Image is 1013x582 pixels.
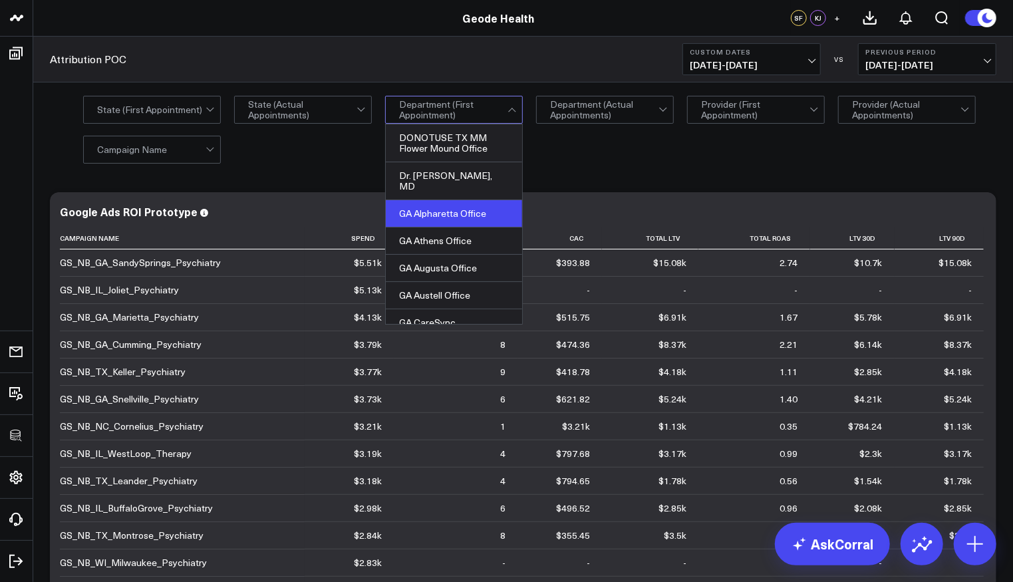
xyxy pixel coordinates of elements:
[502,556,506,569] div: -
[556,256,590,269] div: $393.88
[795,283,798,297] div: -
[305,227,394,249] th: Spend
[354,447,382,460] div: $3.19k
[354,474,382,488] div: $3.18k
[386,282,522,309] div: GA Austell Office
[354,283,382,297] div: $5.13k
[354,502,382,515] div: $2.98k
[556,365,590,378] div: $418.78
[780,311,798,324] div: 1.67
[944,474,972,488] div: $1.78k
[354,256,382,269] div: $5.51k
[60,556,207,569] div: GS_NB_WI_Milwaukee_Psychiatry
[944,392,972,406] div: $5.24k
[780,256,798,269] div: 2.74
[780,474,798,488] div: 0.56
[683,283,686,297] div: -
[386,227,522,255] div: GA Athens Office
[944,338,972,351] div: $8.37k
[556,338,590,351] div: $474.36
[354,420,382,433] div: $3.21k
[602,227,698,249] th: Total Ltv
[587,556,590,569] div: -
[780,447,798,460] div: 0.99
[780,338,798,351] div: 2.21
[780,420,798,433] div: 0.35
[791,10,807,26] div: SF
[658,502,686,515] div: $2.85k
[658,420,686,433] div: $1.13k
[500,474,506,488] div: 4
[690,60,813,71] span: [DATE] - [DATE]
[775,523,890,565] a: AskCorral
[386,162,522,200] div: Dr. [PERSON_NAME], MD
[60,365,186,378] div: GS_NB_TX_Keller_Psychiatry
[682,43,821,75] button: Custom Dates[DATE]-[DATE]
[60,392,199,406] div: GS_NB_GA_Snellville_Psychiatry
[827,55,851,63] div: VS
[354,338,382,351] div: $3.79k
[944,502,972,515] div: $2.85k
[60,204,198,219] div: Google Ads ROI Prototype
[60,420,204,433] div: GS_NB_NC_Cornelius_Psychiatry
[354,556,382,569] div: $2.83k
[500,529,506,542] div: 8
[865,60,989,71] span: [DATE] - [DATE]
[968,283,972,297] div: -
[658,338,686,351] div: $8.37k
[664,529,686,542] div: $3.5k
[829,10,845,26] button: +
[658,392,686,406] div: $5.24k
[556,502,590,515] div: $496.52
[60,529,204,542] div: GS_NB_TX_Montrose_Psychiatry
[855,311,883,324] div: $5.78k
[658,311,686,324] div: $6.91k
[60,256,221,269] div: GS_NB_GA_SandySprings_Psychiatry
[462,11,534,25] a: Geode Health
[658,365,686,378] div: $4.18k
[944,365,972,378] div: $4.18k
[810,10,826,26] div: KJ
[879,283,883,297] div: -
[860,447,883,460] div: $2.3k
[500,365,506,378] div: 9
[810,227,895,249] th: Ltv 30d
[500,420,506,433] div: 1
[60,502,213,515] div: GS_NB_IL_BuffaloGrove_Psychiatry
[944,447,972,460] div: $3.17k
[690,48,813,56] b: Custom Dates
[500,392,506,406] div: 6
[780,392,798,406] div: 1.40
[944,420,972,433] div: $1.13k
[556,447,590,460] div: $797.68
[500,502,506,515] div: 6
[835,13,841,23] span: +
[849,420,883,433] div: $784.24
[855,256,883,269] div: $10.7k
[658,474,686,488] div: $1.78k
[60,227,305,249] th: Campaign Name
[855,474,883,488] div: $1.54k
[517,227,602,249] th: Cac
[658,447,686,460] div: $3.17k
[556,311,590,324] div: $515.75
[386,124,522,162] div: DONOTUSE TX MM Flower Mound Office
[855,365,883,378] div: $2.85k
[556,474,590,488] div: $794.65
[895,227,984,249] th: Ltv 90d
[354,365,382,378] div: $3.77k
[50,52,126,67] a: Attribution POC
[683,556,686,569] div: -
[354,392,382,406] div: $3.73k
[855,392,883,406] div: $4.21k
[60,447,192,460] div: GS_NB_IL_WestLoop_Therapy
[855,502,883,515] div: $2.08k
[855,338,883,351] div: $6.14k
[780,502,798,515] div: 0.96
[587,283,590,297] div: -
[944,311,972,324] div: $6.91k
[354,311,382,324] div: $4.13k
[60,338,202,351] div: GS_NB_GA_Cumming_Psychiatry
[562,420,590,433] div: $3.21k
[865,48,989,56] b: Previous Period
